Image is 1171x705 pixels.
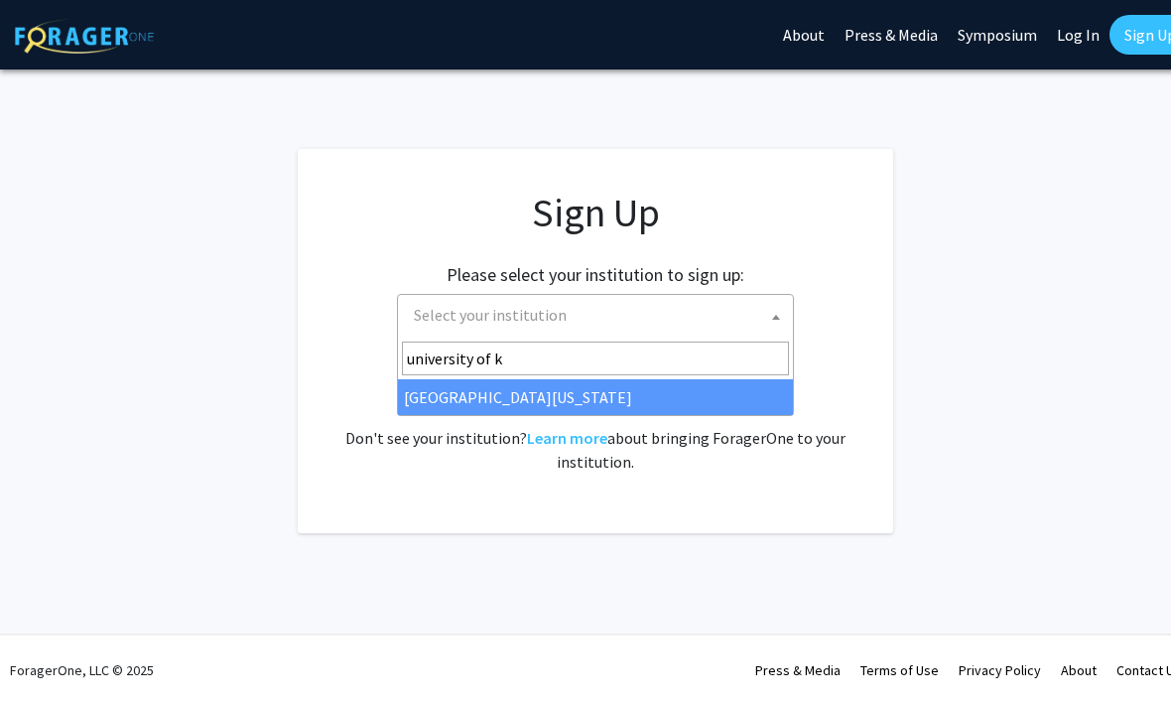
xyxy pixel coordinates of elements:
[860,661,939,679] a: Terms of Use
[10,635,154,705] div: ForagerOne, LLC © 2025
[414,305,567,325] span: Select your institution
[337,189,853,236] h1: Sign Up
[337,378,853,474] div: Already have an account? . Don't see your institution? about bringing ForagerOne to your institut...
[406,295,793,336] span: Select your institution
[15,616,84,690] iframe: Chat
[398,379,793,415] li: [GEOGRAPHIC_DATA][US_STATE]
[15,19,154,54] img: ForagerOne Logo
[1061,661,1097,679] a: About
[397,294,794,339] span: Select your institution
[959,661,1041,679] a: Privacy Policy
[447,264,744,286] h2: Please select your institution to sign up:
[527,428,607,448] a: Learn more about bringing ForagerOne to your institution
[755,661,841,679] a: Press & Media
[402,342,789,375] input: Search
